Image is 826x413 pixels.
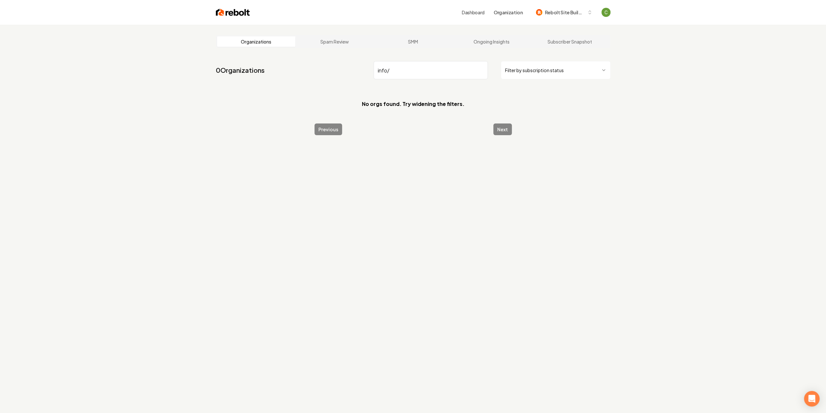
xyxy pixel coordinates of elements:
input: Search by name or ID [374,61,488,79]
a: Subscriber Snapshot [531,36,609,47]
a: SMM [374,36,452,47]
img: Rebolt Site Builder [536,9,542,16]
a: Spam Review [295,36,374,47]
button: Organization [490,6,527,18]
span: Rebolt Site Builder [545,9,585,16]
div: Open Intercom Messenger [804,391,820,407]
img: Rebolt Logo [216,8,250,17]
a: Dashboard [462,9,485,16]
a: 0Organizations [216,66,265,75]
section: No orgs found. Try widening the filters. [216,90,610,118]
button: Open user button [601,8,610,17]
img: Candela Corradin [601,8,610,17]
a: Ongoing Insights [452,36,531,47]
a: Organizations [217,36,296,47]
